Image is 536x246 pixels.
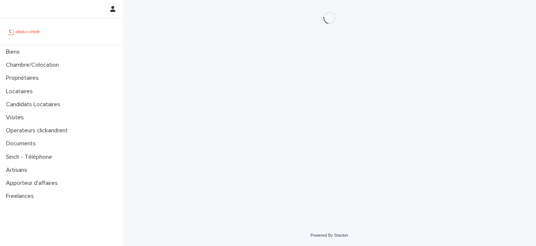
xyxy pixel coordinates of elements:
p: Propriétaires [3,75,45,82]
p: Sinch - Téléphone [3,154,58,161]
p: Apporteur d'affaires [3,180,64,187]
p: Artisans [3,167,33,174]
a: Powered By Stacker [310,233,348,237]
p: Biens [3,48,26,56]
p: Documents [3,140,42,147]
p: Candidats Locataires [3,101,66,108]
img: UCB0brd3T0yccxBKYDjQ [6,24,42,39]
p: Chambre/Colocation [3,61,65,69]
p: Freelances [3,193,40,200]
p: Visites [3,114,30,121]
p: Operateurs clickandrent [3,127,74,134]
p: Locataires [3,88,39,95]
